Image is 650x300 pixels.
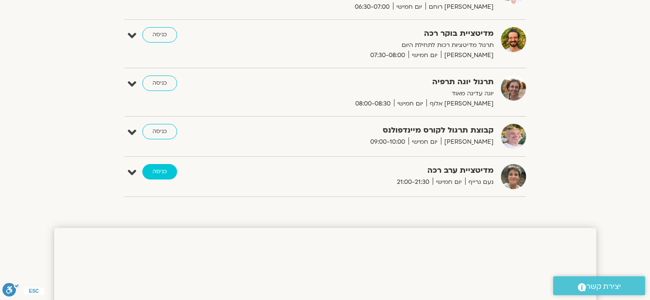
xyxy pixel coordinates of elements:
[433,177,465,187] span: יום חמישי
[257,124,494,137] strong: קבוצת תרגול לקורס מיינדפולנס
[586,280,621,293] span: יצירת קשר
[393,177,433,187] span: 21:00-21:30
[142,75,177,91] a: כניסה
[408,50,441,60] span: יום חמישי
[257,164,494,177] strong: מדיטציית ערב רכה
[142,124,177,139] a: כניסה
[367,50,408,60] span: 07:30-08:00
[142,164,177,180] a: כניסה
[352,99,394,109] span: 08:00-08:30
[257,27,494,40] strong: מדיטציית בוקר רכה
[257,89,494,99] p: יוגה עדינה מאוד
[394,99,426,109] span: יום חמישי
[408,137,441,147] span: יום חמישי
[465,177,494,187] span: נעם גרייף
[142,27,177,43] a: כניסה
[426,99,494,109] span: [PERSON_NAME] אלוף
[393,2,425,12] span: יום חמישי
[351,2,393,12] span: 06:30-07:00
[425,2,494,12] span: [PERSON_NAME] רוחם
[257,40,494,50] p: תרגול מדיטציות רכות לתחילת היום
[367,137,408,147] span: 09:00-10:00
[441,50,494,60] span: [PERSON_NAME]
[553,276,645,295] a: יצירת קשר
[257,75,494,89] strong: תרגול יוגה תרפיה
[441,137,494,147] span: [PERSON_NAME]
